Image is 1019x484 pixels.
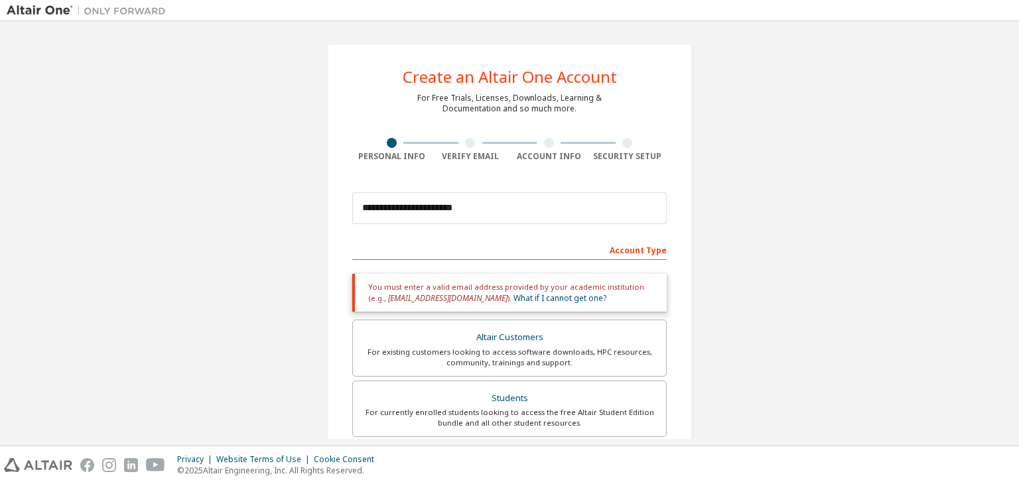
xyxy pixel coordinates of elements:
div: Cookie Consent [314,454,382,465]
div: Account Info [509,151,588,162]
img: Altair One [7,4,172,17]
div: Website Terms of Use [216,454,314,465]
img: facebook.svg [80,458,94,472]
img: youtube.svg [146,458,165,472]
img: altair_logo.svg [4,458,72,472]
div: For existing customers looking to access software downloads, HPC resources, community, trainings ... [361,347,658,368]
div: Personal Info [352,151,431,162]
div: Privacy [177,454,216,465]
div: Verify Email [431,151,510,162]
div: For Free Trials, Licenses, Downloads, Learning & Documentation and so much more. [417,93,602,114]
div: Account Type [352,239,667,260]
div: Altair Customers [361,328,658,347]
p: © 2025 Altair Engineering, Inc. All Rights Reserved. [177,465,382,476]
img: instagram.svg [102,458,116,472]
a: What if I cannot get one? [513,292,606,304]
span: [EMAIL_ADDRESS][DOMAIN_NAME] [388,292,508,304]
div: You must enter a valid email address provided by your academic institution (e.g., ). [352,274,667,312]
div: Create an Altair One Account [403,69,617,85]
div: Students [361,389,658,408]
div: For currently enrolled students looking to access the free Altair Student Edition bundle and all ... [361,407,658,428]
img: linkedin.svg [124,458,138,472]
div: Security Setup [588,151,667,162]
